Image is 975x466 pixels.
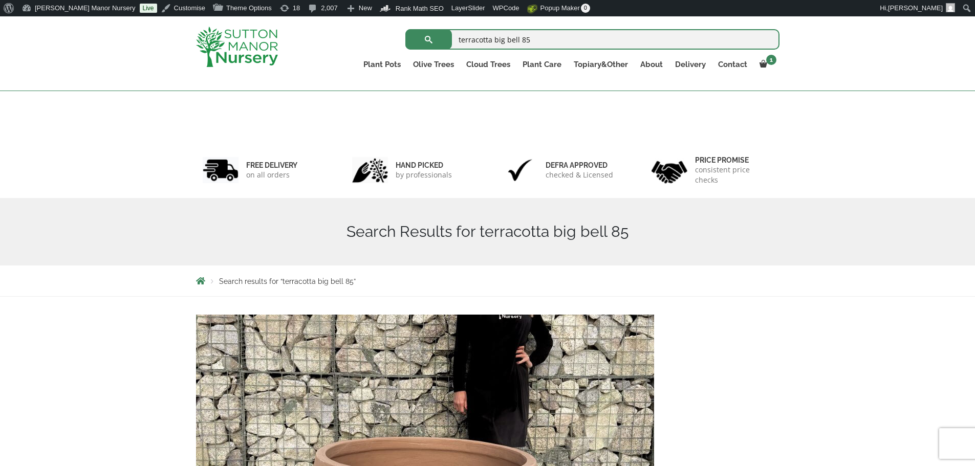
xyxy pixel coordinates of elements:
span: 1 [766,55,776,65]
p: consistent price checks [695,165,773,185]
p: checked & Licensed [546,170,613,180]
img: 3.jpg [502,157,538,183]
h6: hand picked [396,161,452,170]
img: logo [196,27,278,67]
span: [PERSON_NAME] [888,4,943,12]
a: Live [140,4,157,13]
img: 2.jpg [352,157,388,183]
h6: Price promise [695,156,773,165]
p: on all orders [246,170,297,180]
a: Olive Trees [407,57,460,72]
a: Contact [712,57,753,72]
span: 0 [581,4,590,13]
h6: Defra approved [546,161,613,170]
span: Search results for “terracotta big bell 85” [219,277,356,285]
a: Plant Care [516,57,568,72]
h1: Search Results for terracotta big bell 85 [196,223,779,241]
a: About [634,57,669,72]
img: 4.jpg [652,154,687,186]
a: 1 [753,57,779,72]
input: Search... [405,29,779,50]
a: Cloud Trees [460,57,516,72]
p: by professionals [396,170,452,180]
nav: Breadcrumbs [196,277,779,285]
span: Rank Math SEO [396,5,444,12]
a: Terracotta Tuscan Big Bell Plant Pot 85 (Handmade) [196,419,654,429]
a: Topiary&Other [568,57,634,72]
a: Plant Pots [357,57,407,72]
img: 1.jpg [203,157,239,183]
h6: FREE DELIVERY [246,161,297,170]
a: Delivery [669,57,712,72]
